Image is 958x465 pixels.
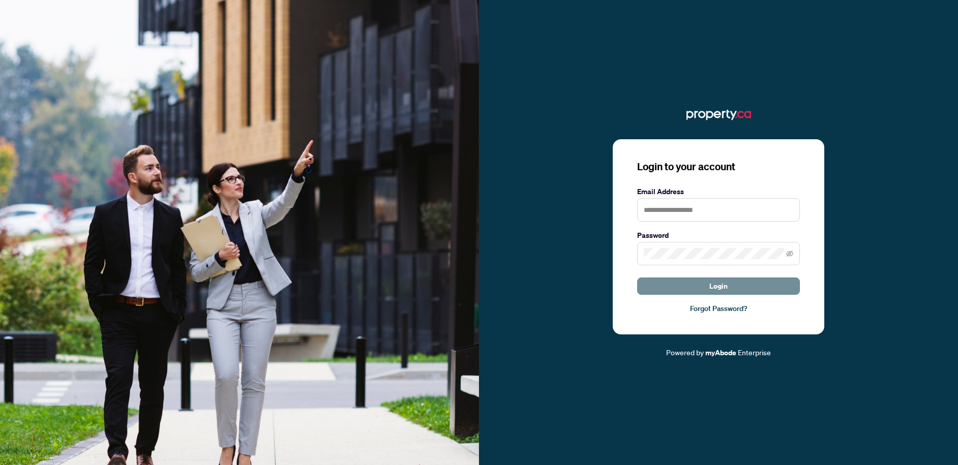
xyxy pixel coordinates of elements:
[686,107,751,123] img: ma-logo
[637,186,800,197] label: Email Address
[786,250,793,257] span: eye-invisible
[709,278,728,294] span: Login
[637,303,800,314] a: Forgot Password?
[637,277,800,295] button: Login
[738,348,771,357] span: Enterprise
[666,348,704,357] span: Powered by
[705,347,736,358] a: myAbode
[637,160,800,174] h3: Login to your account
[637,230,800,241] label: Password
